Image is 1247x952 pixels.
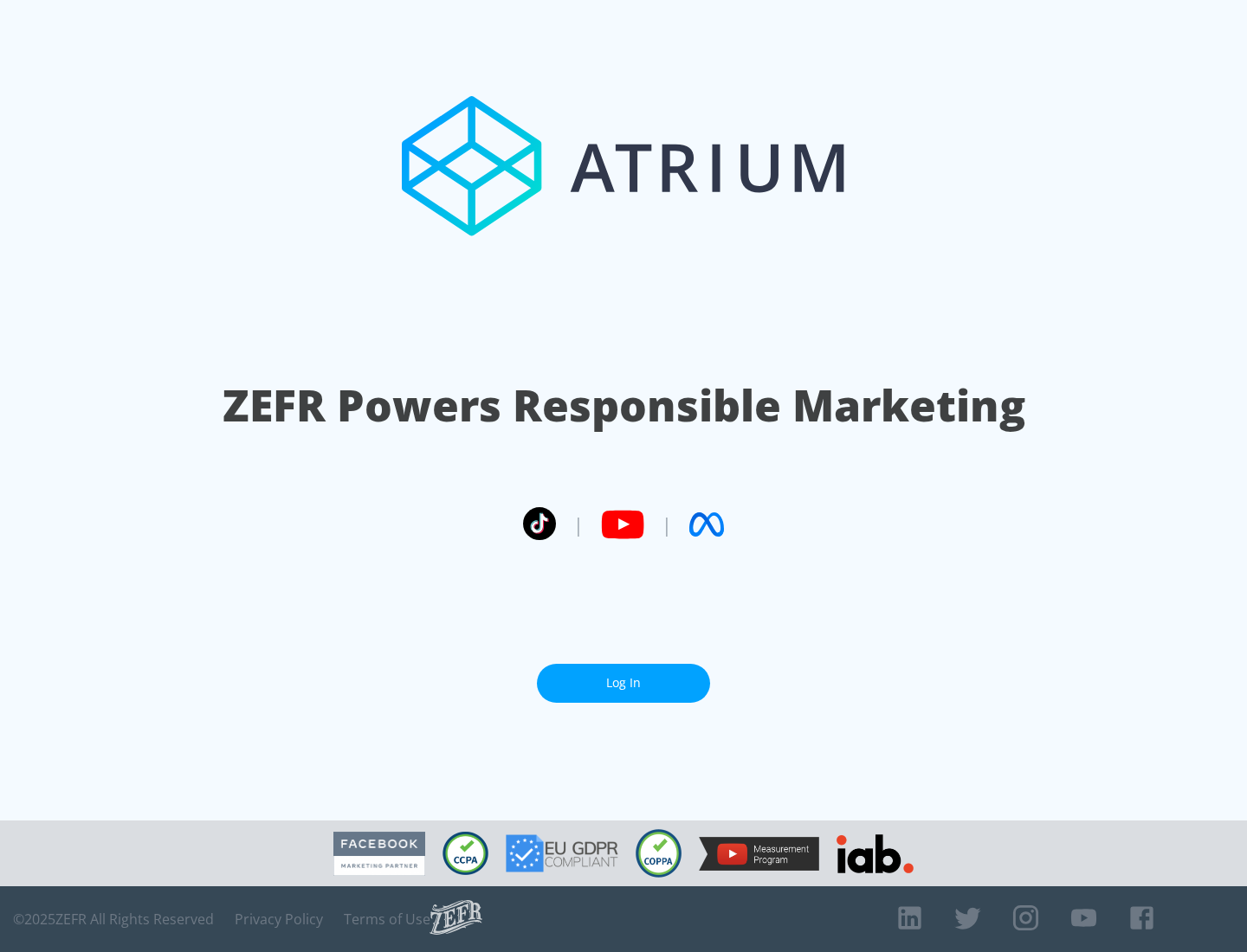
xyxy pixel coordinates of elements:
span: | [662,511,672,537]
span: | [573,511,584,537]
a: Terms of Use [344,910,430,928]
img: CCPA Compliant [443,832,488,875]
img: YouTube Measurement Program [699,837,819,871]
img: COPPA Compliant [636,829,682,878]
img: IAB [837,834,914,873]
img: GDPR Compliant [506,834,618,872]
a: Log In [537,664,710,703]
span: © 2025 ZEFR All Rights Reserved [13,910,214,928]
img: Facebook Marketing Partner [333,832,425,876]
a: Privacy Policy [235,910,323,928]
h1: ZEFR Powers Responsible Marketing [223,376,1025,435]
